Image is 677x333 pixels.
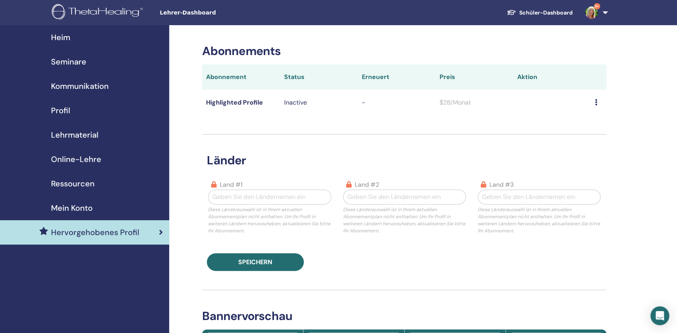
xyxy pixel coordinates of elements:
[51,31,70,43] span: Heim
[207,253,304,271] button: Speichern
[489,180,514,189] label: Land #3
[51,80,109,92] span: Kommunikation
[202,90,280,115] td: Highlighted Profile
[358,64,435,90] th: Erneuert
[435,64,513,90] th: Preis
[500,6,579,20] a: Schüler-Dashboard
[51,56,86,68] span: Seminare
[202,153,606,167] h3: Länder
[220,180,243,189] label: Land #1
[208,206,331,234] p: Diese Länderauswahl ist in Ihrem aktuellen Abonnementplan nicht enthalten. Um Ihr Profil in weite...
[238,258,272,266] span: Speichern
[280,64,358,90] th: Status
[52,4,146,22] img: logo.png
[594,3,600,9] span: 9+
[51,226,139,238] span: Hervorgehobenes Profil
[51,105,70,116] span: Profil
[160,9,277,17] span: Lehrer-Dashboard
[202,309,606,323] h3: Bannervorschau
[478,206,600,234] p: Diese Länderauswahl ist in Ihrem aktuellen Abonnementplan nicht enthalten. Um Ihr Profil in weite...
[361,98,365,107] span: -
[513,64,591,90] th: Aktion
[51,178,95,189] span: Ressourcen
[202,64,280,90] th: Abonnement
[507,9,516,16] img: graduation-cap-white.svg
[284,98,354,107] p: Inactive
[439,98,471,107] span: $28/Monat
[51,153,101,165] span: Online-Lehre
[355,180,379,189] label: Land #2
[51,129,99,141] span: Lehrmaterial
[343,206,466,234] p: Diese Länderauswahl ist in Ihrem aktuellen Abonnementplan nicht enthalten. Um Ihr Profil in weite...
[585,6,598,19] img: default.jpg
[202,44,606,58] h3: Abonnements
[650,306,669,325] div: Open Intercom Messenger
[51,202,93,214] span: Mein Konto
